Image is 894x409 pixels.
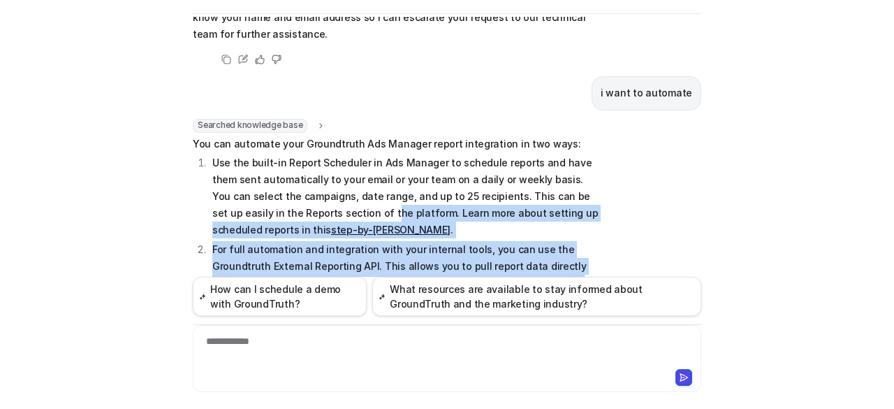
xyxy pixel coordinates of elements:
[331,224,450,236] a: step-by-[PERSON_NAME]
[193,136,601,152] p: You can automate your Groundtruth Ads Manager report integration in two ways:
[193,277,367,316] button: How can I schedule a demo with GroundTruth?
[212,241,601,342] p: For full automation and integration with your internal tools, you can use the Groundtruth Externa...
[372,277,701,316] button: What resources are available to stay informed about GroundTruth and the marketing industry?
[193,119,307,133] span: Searched knowledge base
[212,155,601,238] p: Use the built-in Report Scheduler in Ads Manager to schedule reports and have them sent automatic...
[601,85,692,101] p: i want to automate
